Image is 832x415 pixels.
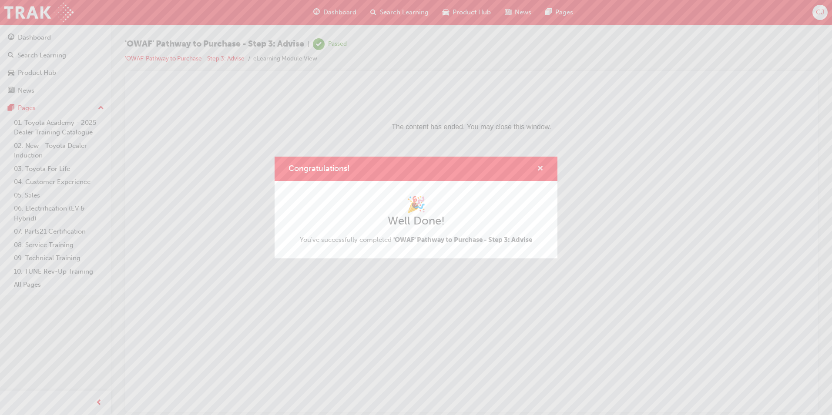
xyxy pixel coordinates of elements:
div: Congratulations! [275,157,557,258]
span: 'OWAF' Pathway to Purchase - Step 3: Advise [393,236,532,244]
span: You've successfully completed [300,235,532,245]
button: cross-icon [537,164,543,174]
p: The content has ended. You may close this window. [3,7,676,46]
h1: 🎉 [300,195,532,214]
span: cross-icon [537,165,543,173]
h2: Well Done! [300,214,532,228]
span: Congratulations! [289,164,350,173]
